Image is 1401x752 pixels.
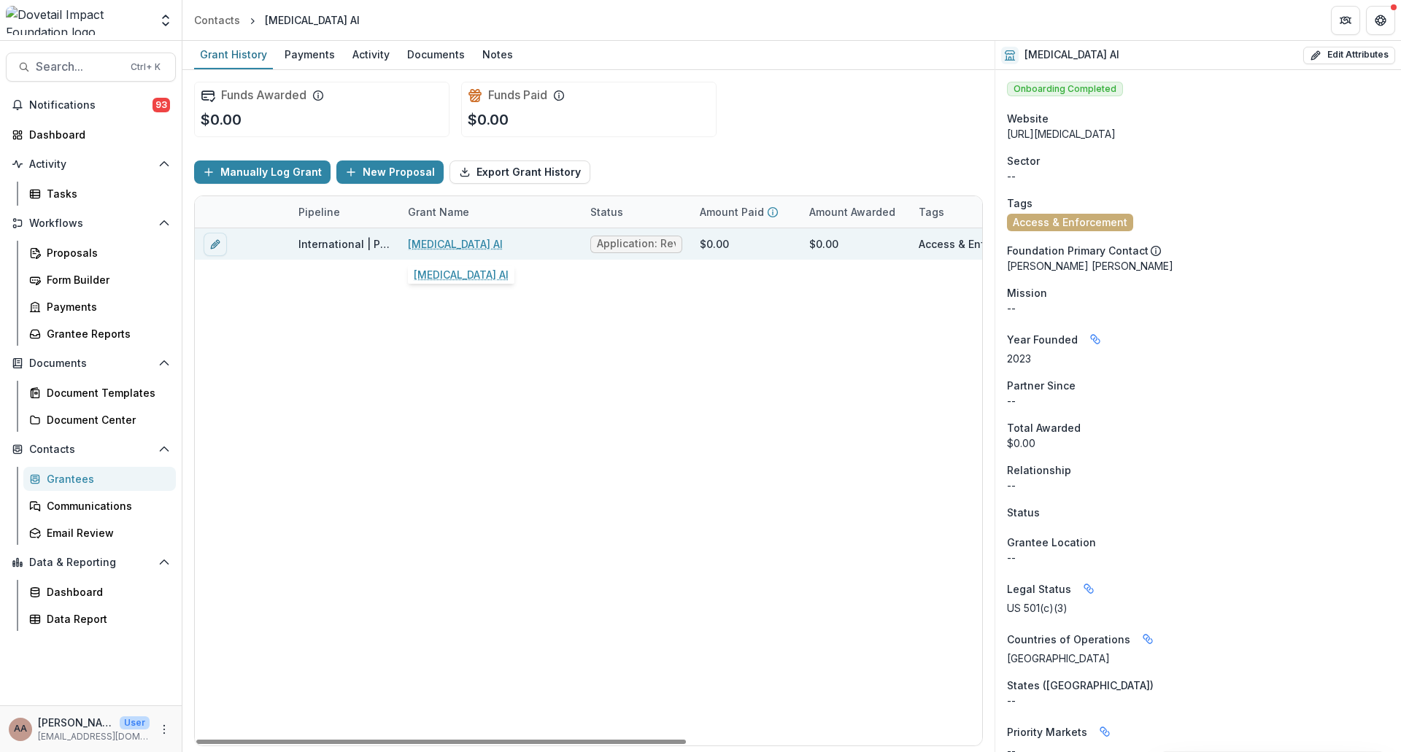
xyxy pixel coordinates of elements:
div: Amit Antony Alex [14,724,27,734]
div: Tags [910,196,1019,228]
div: Payments [47,299,164,314]
span: Activity [29,158,153,171]
div: Document Templates [47,385,164,400]
p: $0.00 [468,109,509,131]
a: Grantee Reports [23,322,176,346]
span: Partner Since [1007,378,1076,393]
p: [PERSON_NAME] [PERSON_NAME] [1007,258,1389,274]
a: Payments [23,295,176,319]
div: Grant Name [399,204,478,220]
div: Document Center [47,412,164,427]
button: edit [204,233,227,256]
div: Notes [476,44,519,65]
div: Data Report [47,611,164,627]
div: $0.00 [1007,435,1389,451]
span: Total Awarded [1007,420,1081,435]
div: Documents [401,44,471,65]
button: Linked binding [1077,577,1100,600]
span: Legal Status [1007,581,1071,597]
div: Pipeline [290,196,399,228]
span: Mission [1007,285,1047,301]
span: Tags [1007,195,1033,211]
a: Proposals [23,241,176,265]
button: Get Help [1366,6,1395,35]
span: Contacts [29,443,153,456]
button: Linked binding [1136,627,1159,651]
span: Notifications [29,99,153,112]
p: Amount Paid [700,204,764,220]
div: Amount Awarded [800,204,904,220]
div: Amount Awarded [800,196,910,228]
a: Documents [401,41,471,69]
span: Year Founded [1007,332,1078,347]
button: Export Grant History [449,160,590,184]
div: Payments [279,44,341,65]
p: [EMAIL_ADDRESS][DOMAIN_NAME] [38,730,150,743]
div: Grantees [47,471,164,487]
button: Open Data & Reporting [6,551,176,574]
button: Open entity switcher [155,6,176,35]
button: Open Activity [6,152,176,176]
button: Search... [6,53,176,82]
a: Grant History [194,41,273,69]
button: Open Contacts [6,438,176,461]
div: Amount Paid [691,196,800,228]
span: States ([GEOGRAPHIC_DATA]) [1007,678,1154,693]
span: Documents [29,357,153,370]
button: Edit Attributes [1303,47,1395,64]
div: Status [582,204,632,220]
div: Grant Name [399,196,582,228]
div: $0.00 [809,236,838,252]
button: Manually Log Grant [194,160,331,184]
a: Contacts [188,9,246,31]
div: Proposals [47,245,164,260]
div: [MEDICAL_DATA] AI [265,12,360,28]
span: Grantee Location [1007,535,1096,550]
p: -- [1007,301,1389,316]
a: Payments [279,41,341,69]
a: Email Review [23,521,176,545]
a: Document Templates [23,381,176,405]
span: Website [1007,111,1049,126]
div: Dashboard [29,127,164,142]
div: Contacts [194,12,240,28]
div: Pipeline [290,204,349,220]
div: Form Builder [47,272,164,287]
a: Communications [23,494,176,518]
a: Form Builder [23,268,176,292]
span: Priority Markets [1007,724,1087,740]
span: Workflows [29,217,153,230]
div: Grantee Reports [47,326,164,341]
button: Open Workflows [6,212,176,235]
a: Grantees [23,467,176,491]
div: Email Review [47,525,164,540]
p: Foundation Primary Contact [1007,243,1149,258]
span: Onboarding Completed [1007,82,1123,96]
div: $0.00 [700,236,729,252]
div: Tags [910,204,953,220]
span: Sector [1007,153,1040,168]
button: Open Documents [6,352,176,375]
h2: Funds Awarded [221,88,306,102]
span: Access & Enforcement [1013,217,1127,229]
p: -- [1007,393,1389,408]
a: Data Report [23,607,176,631]
h2: [MEDICAL_DATA] AI [1024,49,1119,61]
button: Notifications93 [6,93,176,117]
button: Partners [1331,6,1360,35]
button: New Proposal [336,160,444,184]
span: Status [1007,505,1040,520]
div: International | Prospects Pipeline [298,236,390,252]
p: $0.00 [201,109,242,131]
a: Tasks [23,182,176,206]
p: User [120,716,150,729]
p: -- [1007,550,1389,565]
button: More [155,721,173,738]
span: Application: Review [597,238,676,250]
img: Dovetail Impact Foundation logo [6,6,150,35]
button: Linked binding [1084,327,1107,351]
